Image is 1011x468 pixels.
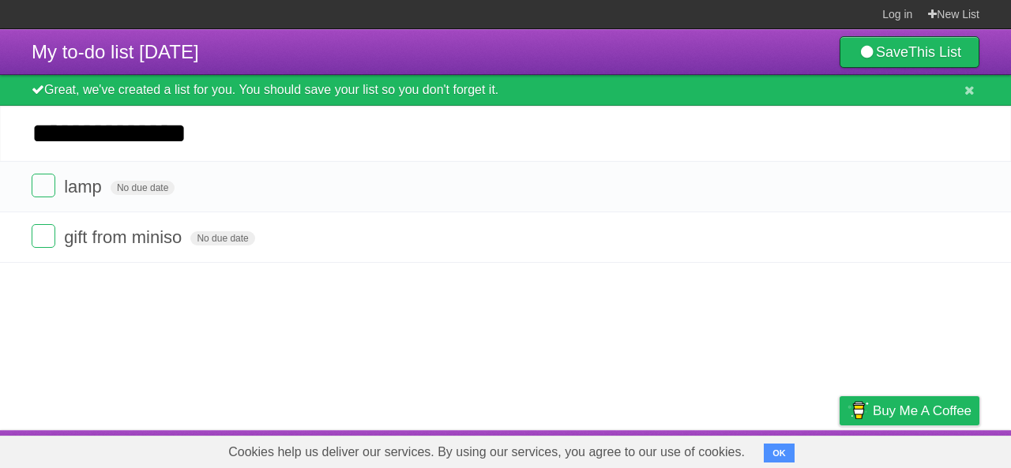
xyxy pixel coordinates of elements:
a: Buy me a coffee [840,396,979,425]
a: Terms [765,434,800,464]
span: gift from miniso [64,227,186,247]
span: Cookies help us deliver our services. By using our services, you agree to our use of cookies. [212,436,761,468]
a: Privacy [819,434,860,464]
a: About [630,434,663,464]
a: Suggest a feature [880,434,979,464]
span: My to-do list [DATE] [32,41,199,62]
label: Done [32,224,55,248]
label: Done [32,174,55,197]
span: lamp [64,177,106,197]
span: No due date [111,181,175,195]
span: Buy me a coffee [873,397,972,425]
button: OK [764,444,795,462]
a: Developers [682,434,746,464]
a: SaveThis List [840,36,979,68]
span: No due date [190,231,254,245]
b: This List [908,44,961,60]
img: Buy me a coffee [848,397,869,424]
